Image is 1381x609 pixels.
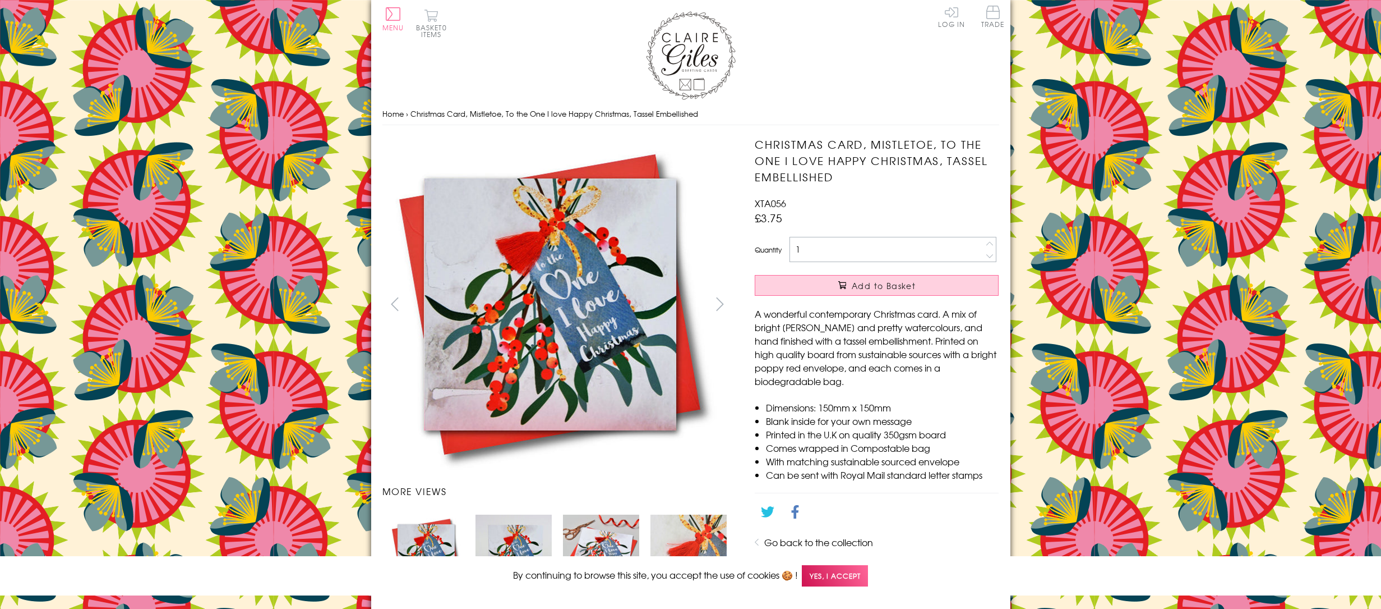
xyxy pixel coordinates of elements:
[766,455,999,468] li: With matching sustainable sourced envelope
[406,108,408,119] span: ›
[766,428,999,441] li: Printed in the U.K on quality 350gsm board
[755,275,999,296] button: Add to Basket
[382,509,733,597] ul: Carousel Pagination
[382,484,733,498] h3: More views
[755,307,999,388] p: A wonderful contemporary Christmas card. A mix of bright [PERSON_NAME] and pretty watercolours, a...
[382,22,404,33] span: Menu
[388,515,464,591] img: Christmas Card, Mistletoe, To the One I love Happy Christmas, Tassel Embellished
[470,509,557,597] li: Carousel Page 2
[766,468,999,482] li: Can be sent with Royal Mail standard letter stamps
[382,509,470,597] li: Carousel Page 1 (Current Slide)
[707,291,732,317] button: next
[557,509,645,597] li: Carousel Page 3
[981,6,1005,28] span: Trade
[852,280,916,291] span: Add to Basket
[382,103,999,126] nav: breadcrumbs
[382,108,404,119] a: Home
[421,22,447,39] span: 0 items
[382,136,718,473] img: Christmas Card, Mistletoe, To the One I love Happy Christmas, Tassel Embellished
[755,196,786,210] span: XTA056
[416,9,447,38] button: Basket0 items
[563,515,639,591] img: Christmas Card, Mistletoe, To the One I love Happy Christmas, Tassel Embellished
[732,136,1069,473] img: Christmas Card, Mistletoe, To the One I love Happy Christmas, Tassel Embellished
[802,565,868,587] span: Yes, I accept
[766,441,999,455] li: Comes wrapped in Compostable bag
[755,136,999,185] h1: Christmas Card, Mistletoe, To the One I love Happy Christmas, Tassel Embellished
[938,6,965,28] a: Log In
[382,291,408,317] button: prev
[650,515,727,591] img: Christmas Card, Mistletoe, To the One I love Happy Christmas, Tassel Embellished
[410,108,698,119] span: Christmas Card, Mistletoe, To the One I love Happy Christmas, Tassel Embellished
[766,414,999,428] li: Blank inside for your own message
[475,515,552,591] img: Christmas Card, Mistletoe, To the One I love Happy Christmas, Tassel Embellished
[382,7,404,31] button: Menu
[646,11,736,100] img: Claire Giles Greetings Cards
[755,210,782,226] span: £3.75
[981,6,1005,30] a: Trade
[755,245,782,255] label: Quantity
[766,401,999,414] li: Dimensions: 150mm x 150mm
[764,535,873,549] a: Go back to the collection
[645,509,732,597] li: Carousel Page 4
